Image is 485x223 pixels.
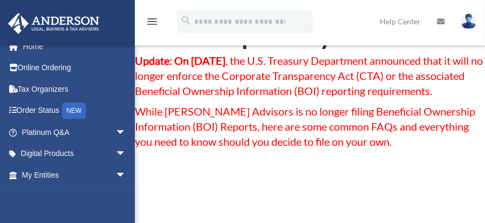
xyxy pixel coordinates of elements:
i: search [180,15,192,26]
a: Order StatusNEW [8,100,142,122]
span: arrow_drop_down [115,121,137,144]
a: My Entitiesarrow_drop_down [8,164,142,186]
a: menu [146,19,159,28]
img: Anderson Advisors Platinum Portal [5,13,103,34]
a: Overview [15,186,142,207]
a: Platinum Q&Aarrow_drop_down [8,121,142,143]
strong: Update: On [DATE] [135,54,226,67]
span: , the U.S. Treasury Department announced that it will no longer enforce the Corporate Transparenc... [135,54,483,97]
i: menu [146,15,159,28]
span: arrow_drop_down [115,143,137,165]
a: Digital Productsarrow_drop_down [8,143,142,165]
a: Home [8,36,142,57]
div: NEW [62,103,86,119]
span: arrow_drop_down [115,164,137,186]
a: Tax Organizers [8,78,142,100]
img: User Pic [461,13,477,29]
span: While [PERSON_NAME] Advisors is no longer filing Beneficial Ownership Information (BOI) Reports, ... [135,105,475,148]
a: Online Ordering [8,57,142,79]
